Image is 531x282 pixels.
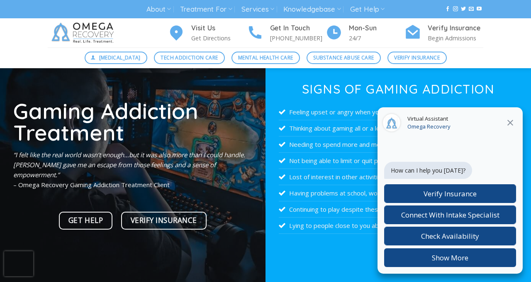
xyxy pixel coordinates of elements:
h3: Signs of Gaming Addiction [279,83,518,95]
a: Verify Insurance [387,52,447,64]
li: Feeling upset or angry when you can’t play. [279,104,518,120]
a: Services [241,2,274,17]
span: Mental Health Care [238,54,293,62]
p: – Omega Recovery Gaming Addiction Treatment Client [13,150,252,190]
li: Having problems at school, work, or home because of your gaming [279,185,518,201]
span: Tech Addiction Care [161,54,218,62]
a: Treatment For [180,2,232,17]
p: 24/7 [349,33,404,43]
p: Get Directions [191,33,247,43]
a: Verify Insurance [121,212,207,230]
a: Follow on YouTube [477,6,482,12]
a: Knowledgebase [283,2,341,17]
a: Send us an email [469,6,474,12]
a: Mental Health Care [231,52,300,64]
li: Not being able to limit or quit playing video games. [279,153,518,169]
a: Tech Addiction Care [154,52,225,64]
li: Thinking about gaming all or a lot of the time [279,120,518,136]
li: Needing to spend more and more time playing to feel better. [279,136,518,153]
img: Omega Recovery [48,18,120,47]
iframe: reCAPTCHA [4,251,33,276]
a: Verify Insurance Begin Admissions [404,23,483,43]
a: [MEDICAL_DATA] [85,52,148,64]
a: About [146,2,171,17]
h4: Mon-Sun [349,23,404,34]
em: “I felt like the real world wasn’t enough…but it was also more than I could handle. [PERSON_NAME]... [13,151,245,179]
h1: Gaming Addiction Treatment [13,100,252,143]
a: Get In Touch [PHONE_NUMBER] [247,23,326,43]
li: Continuing to play despite these problems. [279,201,518,218]
span: Verify Insurance [131,215,197,226]
h4: Visit Us [191,23,247,34]
p: Begin Admissions [428,33,483,43]
span: Get Help [68,215,103,226]
li: Lost of interest in other activities you used to like. [279,169,518,185]
a: Follow on Facebook [445,6,450,12]
span: Verify Insurance [394,54,440,62]
a: Substance Abuse Care [307,52,381,64]
a: Get Help [350,2,385,17]
a: Visit Us Get Directions [168,23,247,43]
p: [PHONE_NUMBER] [270,33,326,43]
li: Lying to people close to you about the amount of time you spend playing. [279,218,518,234]
span: Substance Abuse Care [313,54,374,62]
a: Get Help [59,212,112,230]
span: [MEDICAL_DATA] [99,54,141,62]
a: Follow on Instagram [453,6,458,12]
a: Follow on Twitter [461,6,466,12]
h4: Verify Insurance [428,23,483,34]
h4: Get In Touch [270,23,326,34]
